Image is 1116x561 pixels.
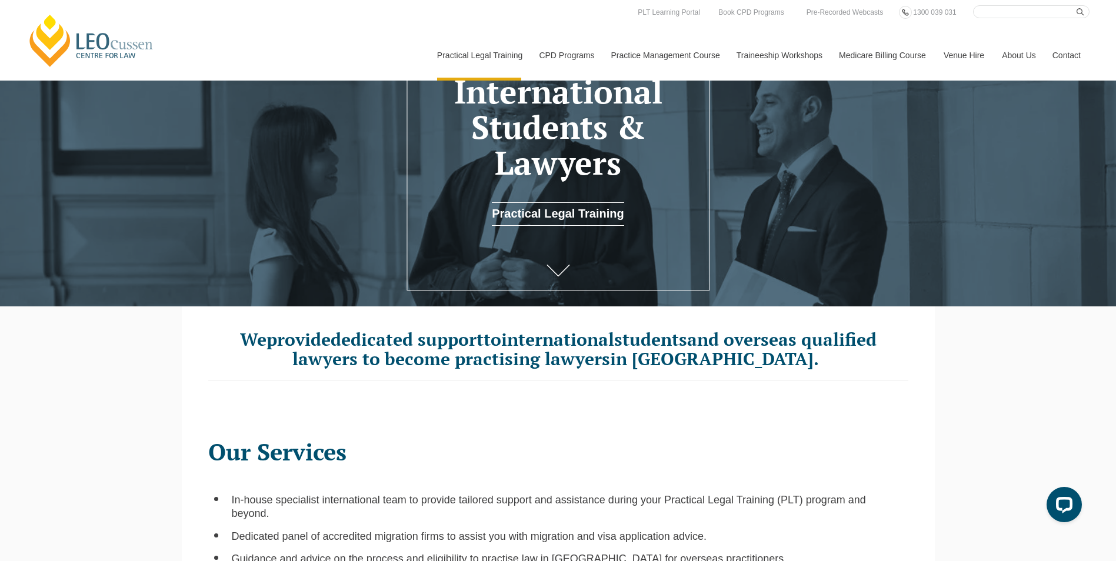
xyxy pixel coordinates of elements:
[240,328,266,351] span: We
[993,30,1044,81] a: About Us
[804,6,887,19] a: Pre-Recorded Webcasts
[232,530,707,542] span: Dedicated panel of accredited migration firms to assist you with migration and visa application a...
[610,347,819,370] span: in [GEOGRAPHIC_DATA].
[530,30,602,81] a: CPD Programs
[292,328,877,370] span: and overseas qualified lawyers
[830,30,935,81] a: Medicare Billing Course
[602,30,728,81] a: Practice Management Course
[26,13,156,68] a: [PERSON_NAME] Centre for Law
[1037,482,1087,532] iframe: LiveChat chat widget
[635,6,703,19] a: PLT Learning Portal
[428,30,531,81] a: Practical Legal Training
[232,494,866,519] span: In-house specialist international team to provide tailored support and assistance during your Pra...
[362,347,602,370] span: to become practising lawyer
[266,328,331,351] span: provide
[331,328,484,351] span: dedicated support
[501,328,614,351] span: international
[910,6,959,19] a: 1300 039 031
[715,6,787,19] a: Book CPD Programs
[424,74,692,181] h1: International Students & Lawyers
[208,436,347,467] span: Our Services
[602,347,610,370] span: s
[614,328,687,351] span: students
[492,202,624,226] a: Practical Legal Training
[935,30,993,81] a: Venue Hire
[913,8,956,16] span: 1300 039 031
[1044,30,1090,81] a: Contact
[484,328,501,351] span: to
[728,30,830,81] a: Traineeship Workshops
